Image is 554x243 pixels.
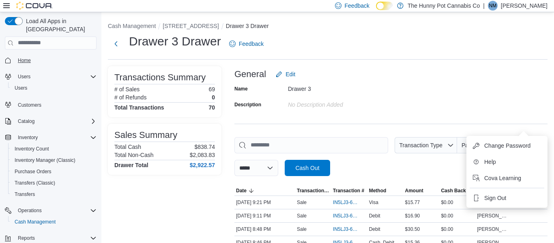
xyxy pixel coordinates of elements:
[190,152,215,158] p: $2,083.83
[114,86,140,92] h6: # of Sales
[234,137,388,153] input: This is a search bar. As you type, the results lower in the page will automatically filter.
[15,116,97,126] span: Catalog
[8,177,100,189] button: Transfers (Classic)
[477,213,510,219] span: [PERSON_NAME]
[234,211,295,221] div: [DATE] 9:11 PM
[15,100,45,110] a: Customers
[8,155,100,166] button: Inventory Manager (Classic)
[395,137,457,153] button: Transaction Type
[234,186,295,196] button: Date
[11,155,97,165] span: Inventory Manager (Classic)
[194,144,215,150] p: $838.74
[439,198,475,207] div: $0.00
[114,162,148,168] h4: Drawer Total
[114,73,206,82] h3: Transactions Summary
[15,168,52,175] span: Purchase Orders
[489,1,497,11] span: NM
[369,226,380,232] span: Debit
[114,94,146,101] h6: # of Refunds
[108,36,124,52] button: Next
[11,189,97,199] span: Transfers
[15,180,55,186] span: Transfers (Classic)
[501,1,548,11] p: [PERSON_NAME]
[11,83,30,93] a: Users
[11,178,58,188] a: Transfers (Classic)
[369,213,380,219] span: Debit
[234,224,295,234] div: [DATE] 8:48 PM
[208,104,215,111] h4: 70
[285,160,330,176] button: Cash Out
[18,134,38,141] span: Inventory
[114,104,164,111] h4: Total Transactions
[333,213,358,219] span: IN5LJ3-6159523
[297,199,307,206] p: Sale
[234,69,266,79] h3: General
[11,83,97,93] span: Users
[484,194,506,202] span: Sign Out
[15,206,45,215] button: Operations
[15,133,41,142] button: Inventory
[441,187,466,194] span: Cash Back
[163,23,219,29] button: [STREET_ADDRESS]
[2,54,100,66] button: Home
[226,23,269,29] button: Drawer 3 Drawer
[15,233,97,243] span: Reports
[15,206,97,215] span: Operations
[18,73,30,80] span: Users
[369,187,387,194] span: Method
[333,198,366,207] button: IN5LJ3-6159606
[457,137,519,153] button: Payment Method
[15,133,97,142] span: Inventory
[212,94,215,101] p: 0
[295,164,319,172] span: Cash Out
[15,56,34,65] a: Home
[408,1,480,11] p: The Hunny Pot Cannabis Co
[2,116,100,127] button: Catalog
[114,144,141,150] h6: Total Cash
[484,158,496,166] span: Help
[226,36,267,52] a: Feedback
[2,99,100,110] button: Customers
[405,187,423,194] span: Amount
[405,213,420,219] span: $16.90
[23,17,97,33] span: Load All Apps in [GEOGRAPHIC_DATA]
[462,142,505,148] span: Payment Method
[484,174,521,182] span: Cova Learning
[286,70,295,78] span: Edit
[190,162,215,168] h4: $2,922.57
[297,226,307,232] p: Sale
[8,216,100,228] button: Cash Management
[488,1,498,11] div: Nick Miszuk
[439,224,475,234] div: $0.00
[15,146,49,152] span: Inventory Count
[18,207,42,214] span: Operations
[439,211,475,221] div: $0.00
[483,1,485,11] p: |
[470,172,544,185] button: Cova Learning
[108,23,156,29] button: Cash Management
[11,155,79,165] a: Inventory Manager (Classic)
[470,139,544,152] button: Change Password
[15,85,27,91] span: Users
[295,186,331,196] button: Transaction Type
[8,189,100,200] button: Transfers
[8,166,100,177] button: Purchase Orders
[8,82,100,94] button: Users
[11,144,52,154] a: Inventory Count
[11,189,38,199] a: Transfers
[2,205,100,216] button: Operations
[297,187,330,194] span: Transaction Type
[477,226,510,232] span: [PERSON_NAME]
[18,102,41,108] span: Customers
[288,98,397,108] div: No Description added
[297,213,307,219] p: Sale
[11,144,97,154] span: Inventory Count
[15,219,56,225] span: Cash Management
[239,40,264,48] span: Feedback
[288,82,397,92] div: Drawer 3
[15,157,75,163] span: Inventory Manager (Classic)
[404,186,440,196] button: Amount
[16,2,53,10] img: Cova
[11,217,97,227] span: Cash Management
[470,191,544,204] button: Sign Out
